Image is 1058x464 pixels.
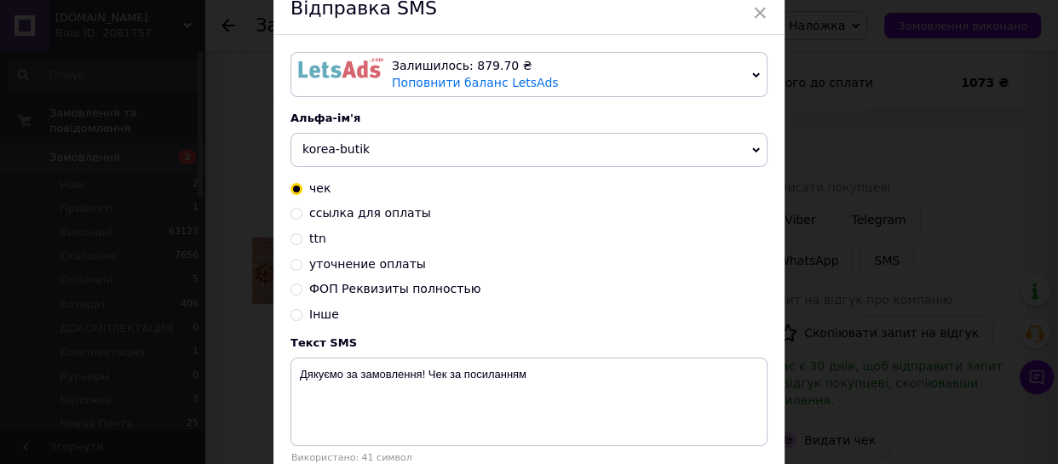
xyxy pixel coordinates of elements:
[290,358,768,446] textarea: Дякуємо за замовлення! Чек за посиланням
[290,336,768,349] div: Текст SMS
[309,206,431,220] span: ссылка для оплаты
[309,181,331,195] span: чек
[302,142,370,156] span: korea-butik
[290,112,360,124] span: Альфа-ім'я
[290,452,768,463] div: Використано: 41 символ
[309,232,326,245] span: ttn
[309,282,480,295] span: ФОП Реквизиты полностью
[309,307,339,321] span: Інше
[392,58,745,75] div: Залишилось: 879.70 ₴
[392,76,559,89] a: Поповнити баланс LetsAds
[309,257,426,271] span: уточнение оплаты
